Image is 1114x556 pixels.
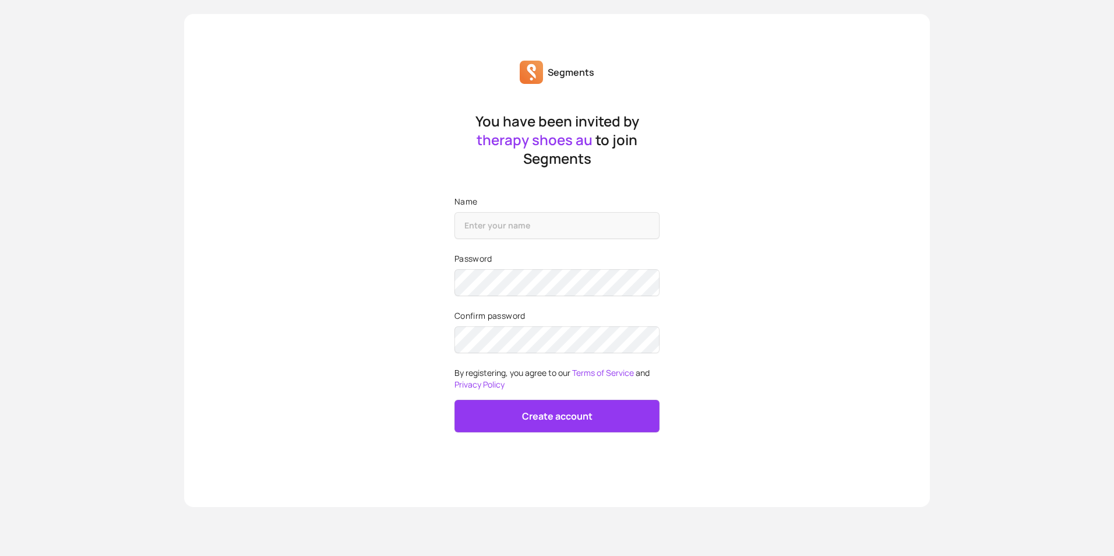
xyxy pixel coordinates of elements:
[548,65,594,79] p: Segments
[454,400,660,432] button: Create account
[454,310,660,322] label: Confirm password
[454,367,660,390] p: By registering, you agree to our and
[454,326,660,353] input: Confirm password
[454,196,660,207] label: Name
[454,212,660,239] input: Name
[477,130,593,149] span: therapy shoes au
[454,379,505,390] a: Privacy Policy
[454,253,660,265] label: Password
[572,367,634,378] a: Terms of Service
[454,269,660,296] input: Password
[522,409,593,423] p: Create account
[454,112,660,168] p: You have been invited by to join Segments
